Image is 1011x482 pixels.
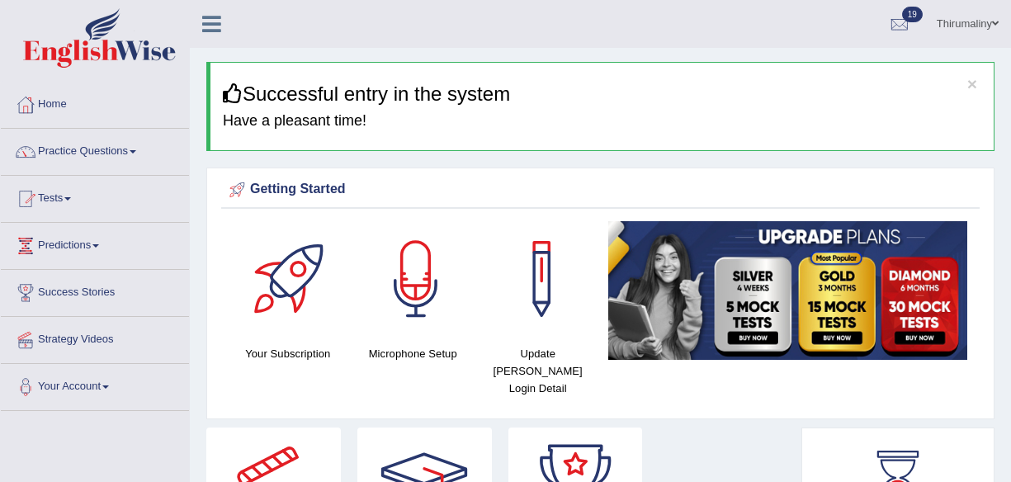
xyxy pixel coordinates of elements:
img: small5.jpg [608,221,967,360]
a: Home [1,82,189,123]
h3: Successful entry in the system [223,83,981,105]
a: Success Stories [1,270,189,311]
button: × [967,75,977,92]
a: Predictions [1,223,189,264]
span: 19 [902,7,923,22]
div: Getting Started [225,177,976,202]
a: Your Account [1,364,189,405]
a: Tests [1,176,189,217]
h4: Your Subscription [234,345,342,362]
h4: Microphone Setup [358,345,466,362]
a: Strategy Videos [1,317,189,358]
h4: Update [PERSON_NAME] Login Detail [484,345,592,397]
h4: Have a pleasant time! [223,113,981,130]
a: Practice Questions [1,129,189,170]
